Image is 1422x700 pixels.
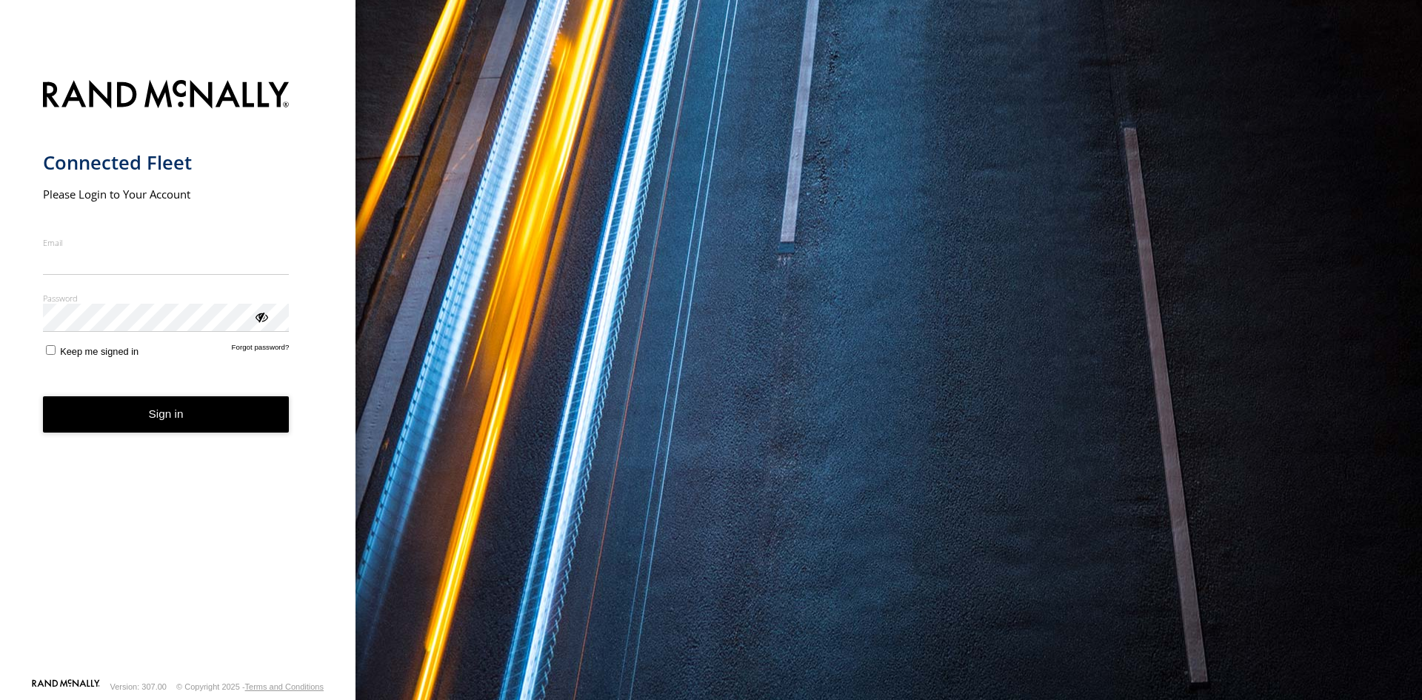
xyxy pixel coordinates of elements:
button: Sign in [43,396,290,433]
span: Keep me signed in [60,346,138,357]
div: ViewPassword [253,309,268,324]
h2: Please Login to Your Account [43,187,290,201]
div: © Copyright 2025 - [176,682,324,691]
h1: Connected Fleet [43,150,290,175]
label: Email [43,237,290,248]
a: Forgot password? [232,343,290,357]
input: Keep me signed in [46,345,56,355]
form: main [43,71,313,678]
div: Version: 307.00 [110,682,167,691]
a: Visit our Website [32,679,100,694]
img: Rand McNally [43,77,290,115]
label: Password [43,293,290,304]
a: Terms and Conditions [245,682,324,691]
